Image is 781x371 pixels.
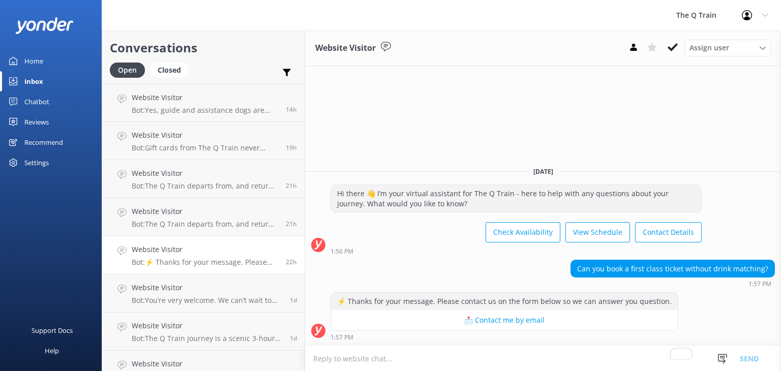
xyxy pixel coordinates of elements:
button: 📩 Contact me by email [331,310,678,330]
span: Sep 07 2025 01:57pm (UTC +10:00) Australia/Sydney [286,258,297,266]
a: Website VisitorBot:The Q Train departs from, and returns to, [GEOGRAPHIC_DATA], [GEOGRAPHIC_DATA]... [102,160,305,198]
textarea: To enrich screen reader interactions, please activate Accessibility in Grammarly extension settings [305,346,781,371]
h4: Website Visitor [132,168,278,179]
a: Website VisitorBot:Gift cards from The Q Train never expire.19h [102,122,305,160]
strong: 1:57 PM [331,334,353,341]
div: Open [110,63,145,78]
button: View Schedule [565,222,630,242]
button: Contact Details [635,222,702,242]
span: Sep 07 2025 03:10pm (UTC +10:00) Australia/Sydney [286,181,297,190]
div: Recommend [24,132,63,152]
span: Sep 07 2025 05:15pm (UTC +10:00) Australia/Sydney [286,143,297,152]
h2: Conversations [110,38,297,57]
a: Website VisitorBot:Yes, guide and assistance dogs are welcome on The Q Train.14h [102,84,305,122]
a: Website VisitorBot:⚡ Thanks for your message. Please contact us on the form below so we can answe... [102,236,305,274]
div: Help [45,341,59,361]
h4: Website Visitor [132,206,278,217]
div: Inbox [24,71,43,91]
div: Home [24,51,43,71]
p: Bot: You’re very welcome. We can’t wait to have you onboard The Q Train. [132,296,282,305]
h4: Website Visitor [132,358,282,369]
div: Sep 07 2025 01:57pm (UTC +10:00) Australia/Sydney [331,333,678,341]
div: Reviews [24,112,49,132]
div: Sep 07 2025 01:56pm (UTC +10:00) Australia/Sydney [331,248,702,255]
span: Assign user [689,42,729,53]
h4: Website Visitor [132,282,282,293]
div: ⚡ Thanks for your message. Please contact us on the form below so we can answer you question. [331,293,678,310]
div: Closed [150,63,189,78]
p: Bot: The Q Train departs from, and returns to, [GEOGRAPHIC_DATA], [GEOGRAPHIC_DATA][PERSON_NAME][... [132,220,278,229]
p: Bot: Gift cards from The Q Train never expire. [132,143,278,152]
div: Can you book a first class ticket without drink matching? [571,260,774,277]
a: Website VisitorBot:You’re very welcome. We can’t wait to have you onboard The Q Train.1d [102,274,305,313]
p: Bot: The Q Train departs from, and returns to, [GEOGRAPHIC_DATA], [GEOGRAPHIC_DATA][PERSON_NAME][... [132,181,278,191]
a: Website VisitorBot:The Q Train departs from, and returns to, [GEOGRAPHIC_DATA], [GEOGRAPHIC_DATA]... [102,198,305,236]
h4: Website Visitor [132,92,278,103]
h4: Website Visitor [132,320,282,331]
h4: Website Visitor [132,130,278,141]
strong: 1:56 PM [331,249,353,255]
div: Sep 07 2025 01:57pm (UTC +10:00) Australia/Sydney [570,280,775,287]
p: Bot: ⚡ Thanks for your message. Please contact us on the form below so we can answer you question. [132,258,278,267]
h3: Website Visitor [315,42,376,55]
strong: 1:57 PM [748,281,771,287]
div: Hi there 👋 I’m your virtual assistant for The Q Train - here to help with any questions about you... [331,185,701,212]
span: Sep 06 2025 04:49pm (UTC +10:00) Australia/Sydney [290,334,297,343]
button: Check Availability [486,222,560,242]
img: yonder-white-logo.png [15,17,74,34]
p: Bot: Yes, guide and assistance dogs are welcome on The Q Train. [132,106,278,115]
a: Open [110,64,150,75]
span: Sep 06 2025 06:43pm (UTC +10:00) Australia/Sydney [290,296,297,304]
a: Website VisitorBot:The Q Train journey is a scenic 3-hour experience without stops along the way.... [102,313,305,351]
span: Sep 07 2025 03:06pm (UTC +10:00) Australia/Sydney [286,220,297,228]
div: Chatbot [24,91,49,112]
div: Support Docs [32,320,73,341]
div: Settings [24,152,49,173]
span: Sep 07 2025 09:54pm (UTC +10:00) Australia/Sydney [286,105,297,114]
span: [DATE] [527,167,559,176]
p: Bot: The Q Train journey is a scenic 3-hour experience without stops along the way. There is one ... [132,334,282,343]
div: Assign User [684,40,771,56]
h4: Website Visitor [132,244,278,255]
a: Closed [150,64,194,75]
